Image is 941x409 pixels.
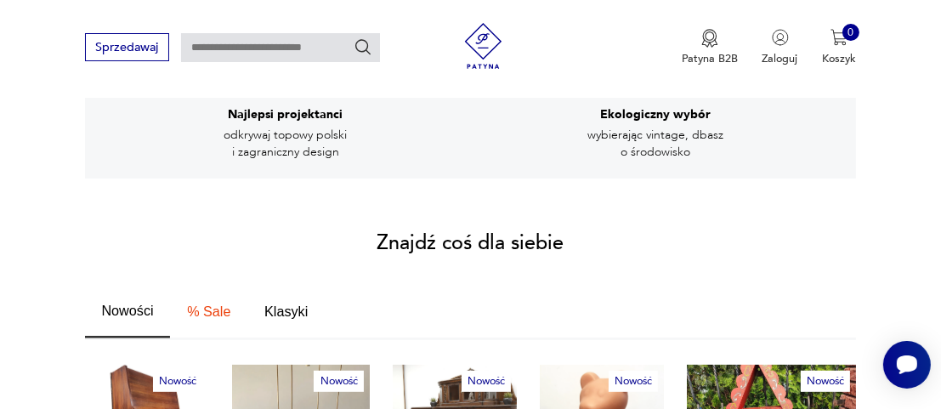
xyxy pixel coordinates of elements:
span: % Sale [187,304,230,318]
h3: Najlepsi projektanci [228,106,343,123]
img: Ikonka użytkownika [772,29,789,46]
img: Patyna - sklep z meblami i dekoracjami vintage [455,23,512,69]
button: Patyna B2B [682,29,738,66]
button: 0Koszyk [822,29,856,66]
p: Koszyk [822,51,856,66]
button: Sprzedawaj [85,33,169,61]
p: wybierając vintage, dbasz o środowisko [562,127,749,162]
span: Klasyki [264,304,308,318]
a: Sprzedawaj [85,43,169,54]
a: Ikona medaluPatyna B2B [682,29,738,66]
h2: Znajdź coś dla siebie [377,235,564,253]
img: Ikona koszyka [830,29,847,46]
h3: Ekologiczny wybór [600,106,711,123]
button: Szukaj [354,37,372,56]
p: Zaloguj [762,51,798,66]
button: Zaloguj [762,29,798,66]
p: Patyna B2B [682,51,738,66]
p: odkrywaj topowy polski i zagraniczny design [192,127,379,162]
div: 0 [842,24,859,41]
img: Ikona medalu [701,29,718,48]
span: Nowości [101,304,153,317]
iframe: Smartsupp widget button [883,341,931,389]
